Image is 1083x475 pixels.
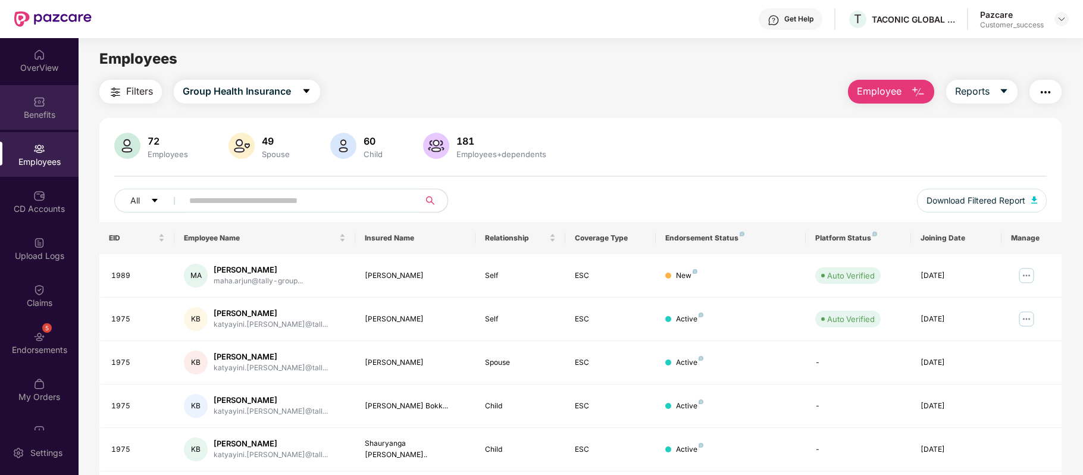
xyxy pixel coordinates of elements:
[33,331,45,343] img: svg+xml;base64,PHN2ZyBpZD0iRW5kb3JzZW1lbnRzIiB4bWxucz0iaHR0cDovL3d3dy53My5vcmcvMjAwMC9zdmciIHdpZH...
[911,222,1001,254] th: Joining Date
[676,270,697,282] div: New
[33,237,45,249] img: svg+xml;base64,PHN2ZyBpZD0iVXBsb2FkX0xvZ3MiIGRhdGEtbmFtZT0iVXBsb2FkIExvZ3MiIHhtbG5zPSJodHRwOi8vd3...
[33,49,45,61] img: svg+xml;base64,PHN2ZyBpZD0iSG9tZSIgeG1sbnM9Imh0dHA6Ly93d3cudzMub3JnLzIwMDAvc3ZnIiB3aWR0aD0iMjAiIG...
[99,50,177,67] span: Employees
[33,190,45,202] img: svg+xml;base64,PHN2ZyBpZD0iQ0RfQWNjb3VudHMiIGRhdGEtbmFtZT0iQ0QgQWNjb3VudHMiIHhtbG5zPSJodHRwOi8vd3...
[214,319,328,330] div: katyayini.[PERSON_NAME]@tall...
[111,401,165,412] div: 1975
[475,222,566,254] th: Relationship
[184,307,208,331] div: KB
[111,270,165,282] div: 1989
[485,357,556,368] div: Spouse
[1057,14,1066,24] img: svg+xml;base64,PHN2ZyBpZD0iRHJvcGRvd24tMzJ4MzIiIHhtbG5zPSJodHRwOi8vd3d3LnczLm9yZy8yMDAwL3N2ZyIgd2...
[259,135,292,147] div: 49
[1038,85,1053,99] img: svg+xml;base64,PHN2ZyB4bWxucz0iaHR0cDovL3d3dy53My5vcmcvMjAwMC9zdmciIHdpZHRoPSIyNCIgaGVpZ2h0PSIyNC...
[114,133,140,159] img: svg+xml;base64,PHN2ZyB4bWxucz0iaHR0cDovL3d3dy53My5vcmcvMjAwMC9zdmciIHhtbG5zOnhsaW5rPSJodHRwOi8vd3...
[872,232,877,236] img: svg+xml;base64,PHN2ZyB4bWxucz0iaHR0cDovL3d3dy53My5vcmcvMjAwMC9zdmciIHdpZHRoPSI4IiBoZWlnaHQ9IjgiIH...
[184,351,208,374] div: KB
[33,378,45,390] img: svg+xml;base64,PHN2ZyBpZD0iTXlfT3JkZXJzIiBkYXRhLW5hbWU9Ik15IE9yZGVycyIgeG1sbnM9Imh0dHA6Ly93d3cudz...
[1017,310,1036,329] img: manageButton
[699,443,703,448] img: svg+xml;base64,PHN2ZyB4bWxucz0iaHR0cDovL3d3dy53My5vcmcvMjAwMC9zdmciIHdpZHRoPSI4IiBoZWlnaHQ9IjgiIH...
[676,314,703,325] div: Active
[365,314,466,325] div: [PERSON_NAME]
[27,447,66,459] div: Settings
[999,86,1009,97] span: caret-down
[921,314,992,325] div: [DATE]
[921,444,992,455] div: [DATE]
[806,385,911,428] td: -
[42,323,52,333] div: 5
[699,399,703,404] img: svg+xml;base64,PHN2ZyB4bWxucz0iaHR0cDovL3d3dy53My5vcmcvMjAwMC9zdmciIHdpZHRoPSI4IiBoZWlnaHQ9IjgiIH...
[259,149,292,159] div: Spouse
[214,395,328,406] div: [PERSON_NAME]
[151,196,159,206] span: caret-down
[184,394,208,418] div: KB
[676,357,703,368] div: Active
[214,308,328,319] div: [PERSON_NAME]
[872,14,955,25] div: TACONIC GLOBAL SOLUTIONS PRIVATE LIMITED
[827,270,875,282] div: Auto Verified
[485,444,556,455] div: Child
[575,401,646,412] div: ESC
[827,313,875,325] div: Auto Verified
[214,362,328,374] div: katyayini.[PERSON_NAME]@tall...
[365,438,466,461] div: Shauryanga [PERSON_NAME]..
[126,84,153,99] span: Filters
[454,135,549,147] div: 181
[365,401,466,412] div: [PERSON_NAME] Bokk...
[355,222,475,254] th: Insured Name
[423,133,449,159] img: svg+xml;base64,PHN2ZyB4bWxucz0iaHR0cDovL3d3dy53My5vcmcvMjAwMC9zdmciIHhtbG5zOnhsaW5rPSJodHRwOi8vd3...
[99,80,162,104] button: Filters
[114,189,187,212] button: Allcaret-down
[130,194,140,207] span: All
[184,233,336,243] span: Employee Name
[361,149,385,159] div: Child
[99,222,174,254] th: EID
[740,232,744,236] img: svg+xml;base64,PHN2ZyB4bWxucz0iaHR0cDovL3d3dy53My5vcmcvMjAwMC9zdmciIHdpZHRoPSI4IiBoZWlnaHQ9IjgiIH...
[214,351,328,362] div: [PERSON_NAME]
[485,401,556,412] div: Child
[857,84,902,99] span: Employee
[699,312,703,317] img: svg+xml;base64,PHN2ZyB4bWxucz0iaHR0cDovL3d3dy53My5vcmcvMjAwMC9zdmciIHdpZHRoPSI4IiBoZWlnaHQ9IjgiIH...
[365,357,466,368] div: [PERSON_NAME]
[815,233,902,243] div: Platform Status
[485,314,556,325] div: Self
[676,401,703,412] div: Active
[418,189,448,212] button: search
[174,80,320,104] button: Group Health Insurancecaret-down
[145,135,190,147] div: 72
[33,143,45,155] img: svg+xml;base64,PHN2ZyBpZD0iRW1wbG95ZWVzIiB4bWxucz0iaHR0cDovL3d3dy53My5vcmcvMjAwMC9zdmciIHdpZHRoPS...
[184,264,208,287] div: MA
[302,86,311,97] span: caret-down
[145,149,190,159] div: Employees
[921,270,992,282] div: [DATE]
[214,449,328,461] div: katyayini.[PERSON_NAME]@tall...
[575,444,646,455] div: ESC
[108,85,123,99] img: svg+xml;base64,PHN2ZyB4bWxucz0iaHR0cDovL3d3dy53My5vcmcvMjAwMC9zdmciIHdpZHRoPSIyNCIgaGVpZ2h0PSIyNC...
[485,270,556,282] div: Self
[955,84,990,99] span: Reports
[917,189,1047,212] button: Download Filtered Report
[214,438,328,449] div: [PERSON_NAME]
[946,80,1018,104] button: Reportscaret-down
[921,401,992,412] div: [DATE]
[784,14,813,24] div: Get Help
[854,12,862,26] span: T
[14,11,92,27] img: New Pazcare Logo
[361,135,385,147] div: 60
[980,20,1044,30] div: Customer_success
[980,9,1044,20] div: Pazcare
[848,80,934,104] button: Employee
[665,233,797,243] div: Endorsement Status
[485,233,547,243] span: Relationship
[33,284,45,296] img: svg+xml;base64,PHN2ZyBpZD0iQ2xhaW0iIHhtbG5zPSJodHRwOi8vd3d3LnczLm9yZy8yMDAwL3N2ZyIgd2lkdGg9IjIwIi...
[575,270,646,282] div: ESC
[806,428,911,471] td: -
[418,196,442,205] span: search
[806,341,911,385] td: -
[575,357,646,368] div: ESC
[214,264,303,276] div: [PERSON_NAME]
[12,447,24,459] img: svg+xml;base64,PHN2ZyBpZD0iU2V0dGluZy0yMHgyMCIgeG1sbnM9Imh0dHA6Ly93d3cudzMub3JnLzIwMDAvc3ZnIiB3aW...
[330,133,356,159] img: svg+xml;base64,PHN2ZyB4bWxucz0iaHR0cDovL3d3dy53My5vcmcvMjAwMC9zdmciIHhtbG5zOnhsaW5rPSJodHRwOi8vd3...
[111,444,165,455] div: 1975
